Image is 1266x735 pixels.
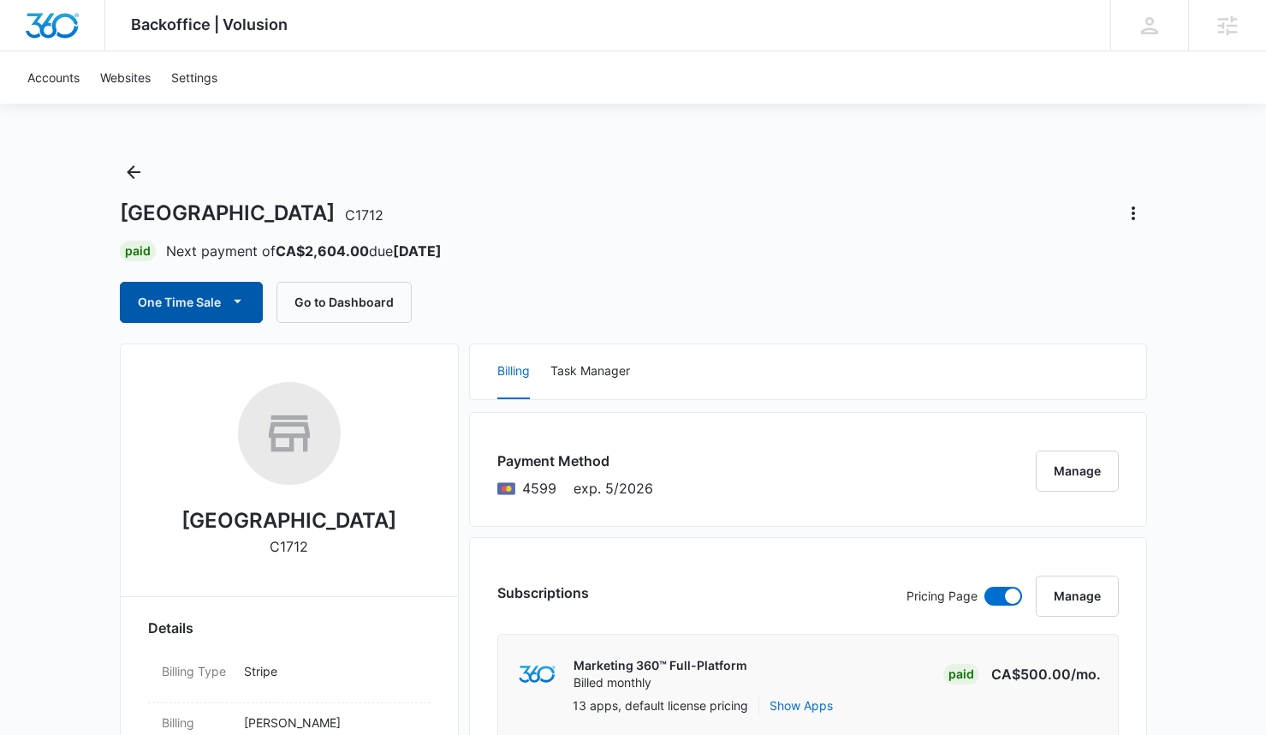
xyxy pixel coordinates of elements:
[244,714,417,732] p: [PERSON_NAME]
[1120,200,1147,227] button: Actions
[573,696,748,714] p: 13 apps, default license pricing
[276,282,412,323] button: Go to Dashboard
[574,478,653,499] span: exp. 5/2026
[497,583,589,603] h3: Subscriptions
[161,51,228,104] a: Settings
[120,158,147,186] button: Back
[497,344,530,399] button: Billing
[345,206,383,224] span: C1712
[244,662,417,680] p: Stripe
[943,664,979,684] div: Paid
[270,536,308,557] p: C1712
[1036,451,1119,492] button: Manage
[770,696,833,714] button: Show Apps
[166,241,442,261] p: Next payment of due
[120,282,263,323] button: One Time Sale
[574,674,747,691] p: Billed monthly
[120,241,156,261] div: Paid
[550,344,630,399] button: Task Manager
[148,652,431,703] div: Billing TypeStripe
[519,666,556,684] img: marketing360Logo
[181,505,396,536] h2: [GEOGRAPHIC_DATA]
[120,200,383,226] h1: [GEOGRAPHIC_DATA]
[276,242,369,260] strong: CA$2,604.00
[17,51,90,104] a: Accounts
[522,478,556,499] span: Mastercard ending with
[906,587,978,606] p: Pricing Page
[1071,666,1101,683] span: /mo.
[131,15,288,33] span: Backoffice | Volusion
[1036,576,1119,617] button: Manage
[90,51,161,104] a: Websites
[162,662,230,680] dt: Billing Type
[148,618,193,638] span: Details
[991,664,1101,684] p: CA$500.00
[497,451,653,471] h3: Payment Method
[393,242,442,260] strong: [DATE]
[574,657,747,674] p: Marketing 360™ Full-Platform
